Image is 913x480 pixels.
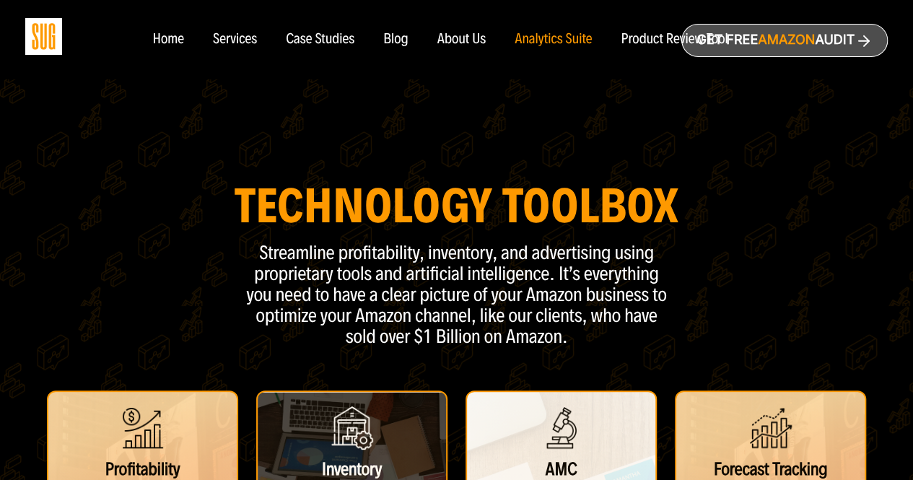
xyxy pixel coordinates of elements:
a: Case Studies [286,32,354,48]
a: Get freeAmazonAudit [681,24,888,57]
span: Amazon [758,32,815,48]
img: Sug [25,18,62,55]
a: Analytics Suite [515,32,592,48]
a: Home [152,32,183,48]
a: Services [213,32,257,48]
a: Product Review Tool [621,32,728,48]
p: Streamline profitability, inventory, and advertising using proprietary tools and artificial intel... [240,243,673,347]
a: About Us [437,32,486,48]
strong: Technology Toolbox [235,176,679,235]
a: Blog [383,32,409,48]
